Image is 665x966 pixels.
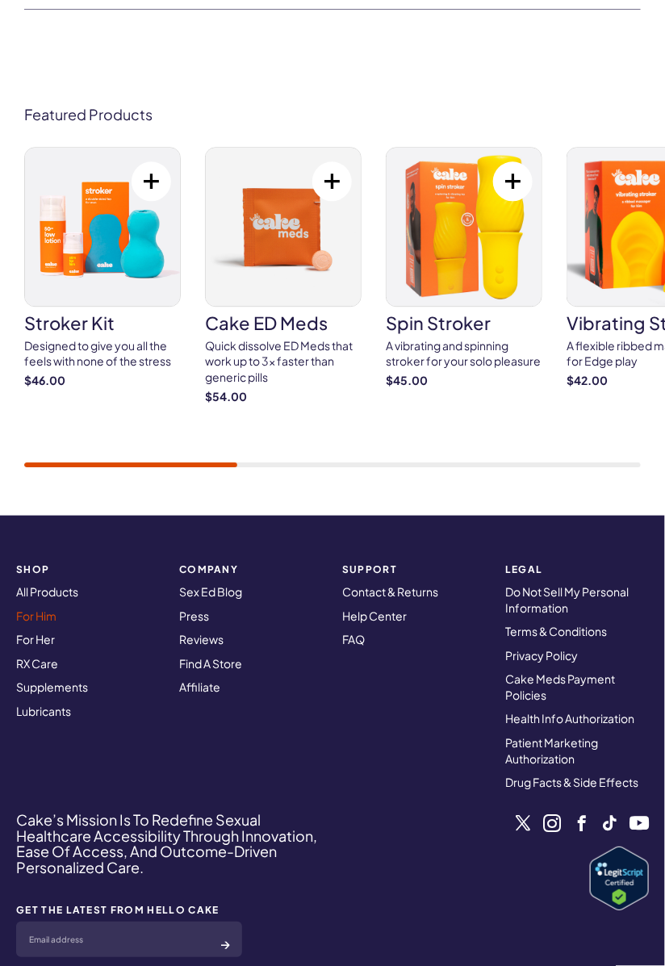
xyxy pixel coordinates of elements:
[386,373,542,389] strong: $45.00
[386,314,542,332] h3: spin stroker
[342,632,365,646] a: FAQ
[205,338,362,386] div: Quick dissolve ED Meds that work up to 3x faster than generic pills
[205,147,362,404] a: Cake ED Meds Cake ED Meds Quick dissolve ED Meds that work up to 3x faster than generic pills $54.00
[505,775,638,789] a: Drug Facts & Side Effects
[24,147,181,389] a: stroker kit stroker kit Designed to give you all the feels with none of the stress $46.00
[24,338,181,370] div: Designed to give you all the feels with none of the stress
[179,564,323,575] strong: COMPANY
[24,373,181,389] strong: $46.00
[16,704,71,718] a: Lubricants
[179,680,220,694] a: Affiliate
[590,847,649,910] img: Verify Approval for www.hellocake.com
[505,584,629,615] a: Do Not Sell My Personal Information
[386,147,542,389] a: spin stroker spin stroker A vibrating and spinning stroker for your solo pleasure $45.00
[505,671,615,702] a: Cake Meds Payment Policies
[206,148,361,306] img: Cake ED Meds
[387,148,542,306] img: spin stroker
[16,656,58,671] a: RX Care
[25,148,180,306] img: stroker kit
[24,314,181,332] h3: stroker kit
[505,711,634,726] a: Health Info Authorization
[505,624,607,638] a: Terms & Conditions
[386,338,542,370] div: A vibrating and spinning stroker for your solo pleasure
[16,564,160,575] strong: SHOP
[205,389,362,405] strong: $54.00
[179,632,224,646] a: Reviews
[505,735,598,766] a: Patient Marketing Authorization
[16,680,88,694] a: Supplements
[342,564,486,575] strong: Support
[505,648,578,663] a: Privacy Policy
[342,608,407,623] a: Help Center
[16,905,242,915] strong: GET THE LATEST FROM HELLO CAKE
[16,632,55,646] a: For Her
[590,847,649,910] a: Verify LegitScript Approval for www.hellocake.com
[16,584,78,599] a: All Products
[16,812,332,876] h4: Cake’s Mission Is To Redefine Sexual Healthcare Accessibility Through Innovation, Ease Of Access,...
[16,608,56,623] a: For Him
[342,584,438,599] a: Contact & Returns
[505,564,649,575] strong: Legal
[205,314,362,332] h3: Cake ED Meds
[179,656,242,671] a: Find A Store
[179,584,242,599] a: Sex Ed Blog
[179,608,209,623] a: Press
